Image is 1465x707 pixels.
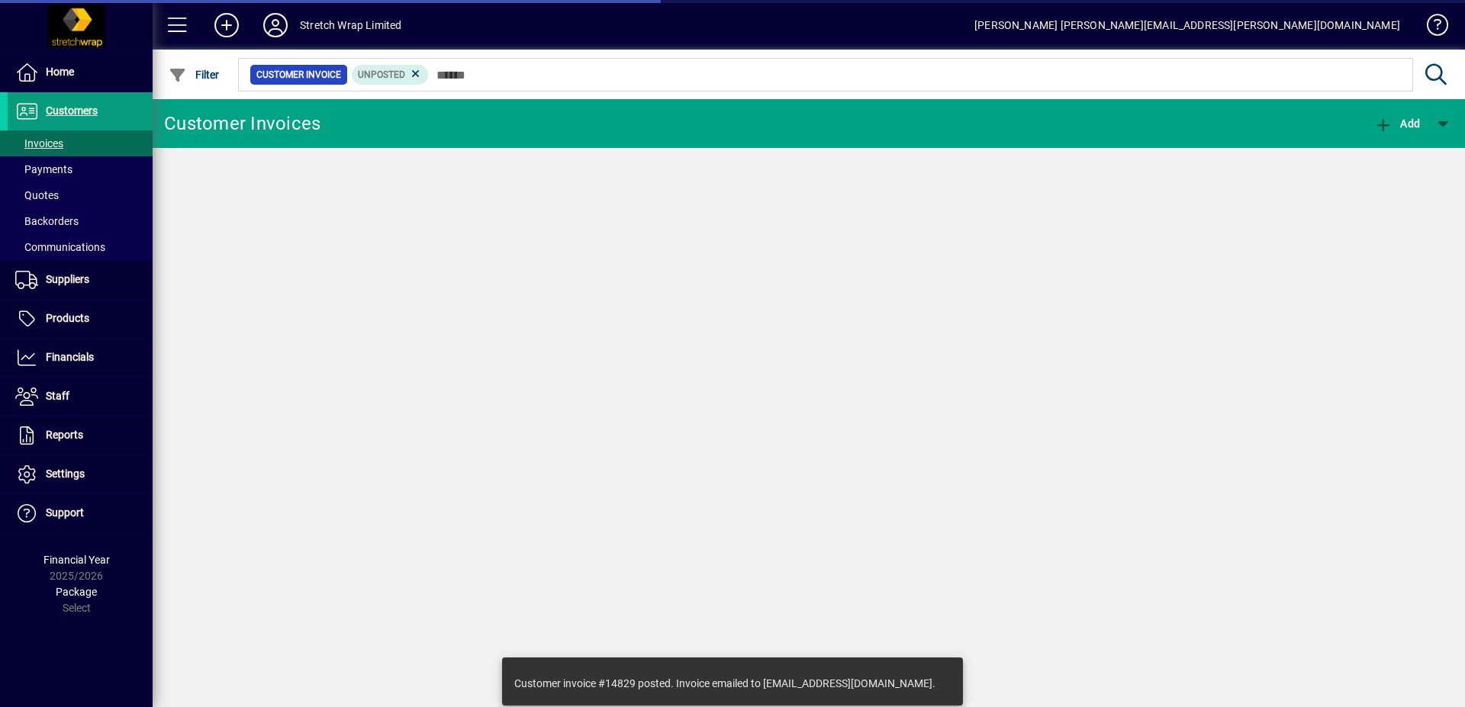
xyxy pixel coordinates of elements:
[46,351,94,363] span: Financials
[8,130,153,156] a: Invoices
[15,137,63,149] span: Invoices
[8,455,153,493] a: Settings
[202,11,251,39] button: Add
[46,66,74,78] span: Home
[8,182,153,208] a: Quotes
[15,215,79,227] span: Backorders
[251,11,300,39] button: Profile
[300,13,402,37] div: Stretch Wrap Limited
[8,416,153,455] a: Reports
[165,61,224,88] button: Filter
[1374,117,1420,130] span: Add
[8,339,153,377] a: Financials
[56,586,97,598] span: Package
[8,494,153,532] a: Support
[514,676,935,691] div: Customer invoice #14829 posted. Invoice emailed to [EMAIL_ADDRESS][DOMAIN_NAME].
[1370,110,1424,137] button: Add
[46,273,89,285] span: Suppliers
[8,156,153,182] a: Payments
[8,53,153,92] a: Home
[1415,3,1446,53] a: Knowledge Base
[43,554,110,566] span: Financial Year
[8,261,153,299] a: Suppliers
[15,163,72,175] span: Payments
[15,241,105,253] span: Communications
[46,312,89,324] span: Products
[46,468,85,480] span: Settings
[352,65,429,85] mat-chip: Customer Invoice Status: Unposted
[15,189,59,201] span: Quotes
[8,300,153,338] a: Products
[8,378,153,416] a: Staff
[358,69,405,80] span: Unposted
[46,390,69,402] span: Staff
[169,69,220,81] span: Filter
[8,234,153,260] a: Communications
[46,104,98,117] span: Customers
[8,208,153,234] a: Backorders
[256,67,341,82] span: Customer Invoice
[46,506,84,519] span: Support
[164,111,320,136] div: Customer Invoices
[46,429,83,441] span: Reports
[974,13,1400,37] div: [PERSON_NAME] [PERSON_NAME][EMAIL_ADDRESS][PERSON_NAME][DOMAIN_NAME]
